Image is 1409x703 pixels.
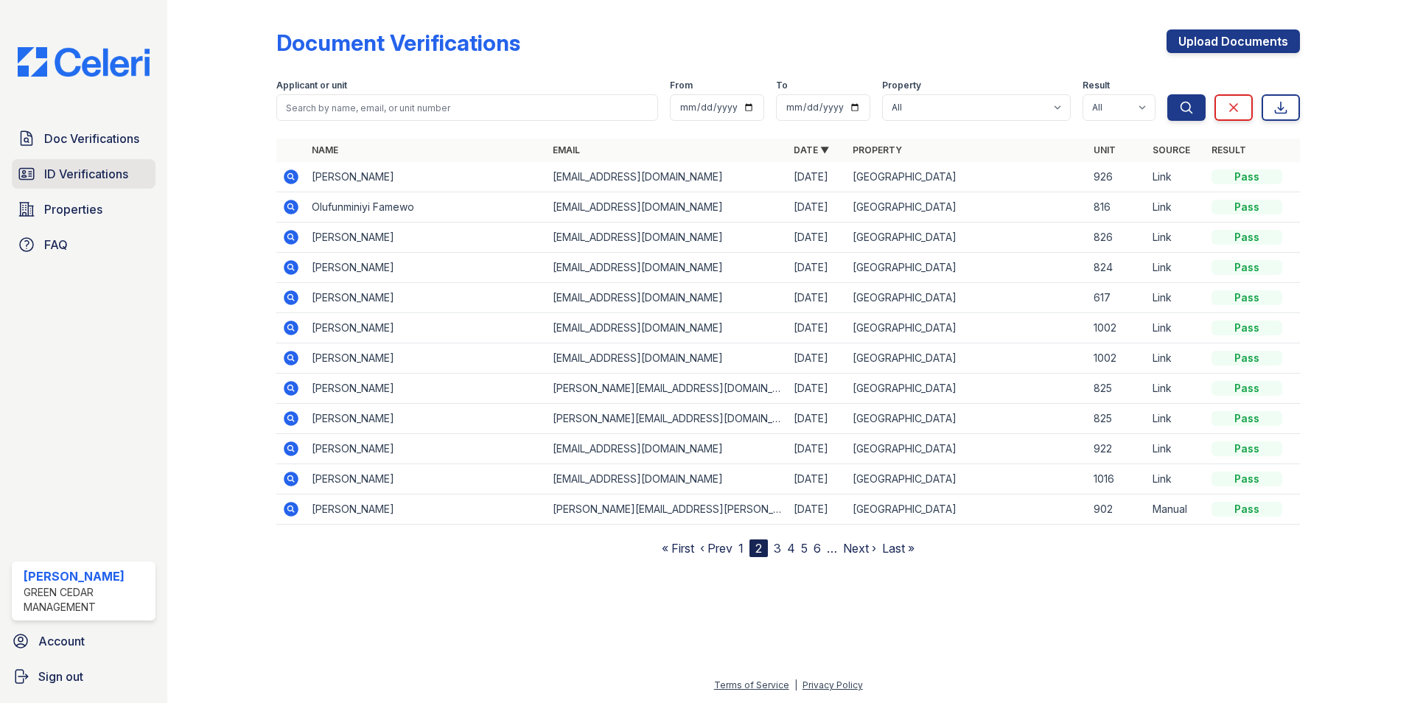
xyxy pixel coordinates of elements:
label: Property [882,80,921,91]
a: 5 [801,541,808,556]
span: Sign out [38,668,83,685]
td: [GEOGRAPHIC_DATA] [847,404,1088,434]
td: 816 [1088,192,1147,223]
div: Pass [1212,260,1282,275]
a: 3 [774,541,781,556]
td: Link [1147,223,1206,253]
a: FAQ [12,230,155,259]
a: Unit [1094,144,1116,155]
div: 2 [749,539,768,557]
a: ‹ Prev [700,541,733,556]
td: [EMAIL_ADDRESS][DOMAIN_NAME] [547,464,788,494]
div: Pass [1212,321,1282,335]
a: « First [662,541,694,556]
td: 1002 [1088,313,1147,343]
td: 825 [1088,404,1147,434]
td: Link [1147,253,1206,283]
td: [DATE] [788,434,847,464]
span: ID Verifications [44,165,128,183]
label: From [670,80,693,91]
div: Green Cedar Management [24,585,150,615]
td: [PERSON_NAME] [306,343,547,374]
td: 926 [1088,162,1147,192]
a: Name [312,144,338,155]
td: Link [1147,343,1206,374]
td: [GEOGRAPHIC_DATA] [847,192,1088,223]
td: [EMAIL_ADDRESS][DOMAIN_NAME] [547,343,788,374]
td: [EMAIL_ADDRESS][DOMAIN_NAME] [547,434,788,464]
td: [PERSON_NAME][EMAIL_ADDRESS][DOMAIN_NAME] [547,404,788,434]
td: Link [1147,192,1206,223]
span: Account [38,632,85,650]
a: Sign out [6,662,161,691]
td: [EMAIL_ADDRESS][DOMAIN_NAME] [547,223,788,253]
td: [DATE] [788,253,847,283]
td: [PERSON_NAME] [306,494,547,525]
td: [GEOGRAPHIC_DATA] [847,464,1088,494]
div: [PERSON_NAME] [24,567,150,585]
td: [EMAIL_ADDRESS][DOMAIN_NAME] [547,283,788,313]
td: [DATE] [788,283,847,313]
input: Search by name, email, or unit number [276,94,658,121]
td: [EMAIL_ADDRESS][DOMAIN_NAME] [547,162,788,192]
td: [DATE] [788,192,847,223]
a: Date ▼ [794,144,829,155]
td: [DATE] [788,464,847,494]
td: 902 [1088,494,1147,525]
td: [PERSON_NAME] [306,253,547,283]
td: [PERSON_NAME][EMAIL_ADDRESS][DOMAIN_NAME] [547,374,788,404]
td: [GEOGRAPHIC_DATA] [847,494,1088,525]
span: FAQ [44,236,68,253]
div: Pass [1212,441,1282,456]
div: Pass [1212,502,1282,517]
td: [PERSON_NAME] [306,283,547,313]
div: Pass [1212,200,1282,214]
div: Pass [1212,230,1282,245]
td: Manual [1147,494,1206,525]
td: [PERSON_NAME] [306,404,547,434]
td: [PERSON_NAME] [306,374,547,404]
div: Pass [1212,351,1282,366]
div: | [794,679,797,690]
a: Last » [882,541,915,556]
a: 6 [814,541,821,556]
a: Privacy Policy [803,679,863,690]
a: Next › [843,541,876,556]
td: [PERSON_NAME][EMAIL_ADDRESS][PERSON_NAME][DOMAIN_NAME] [547,494,788,525]
td: Link [1147,313,1206,343]
td: 826 [1088,223,1147,253]
td: [EMAIL_ADDRESS][DOMAIN_NAME] [547,313,788,343]
a: 4 [787,541,795,556]
td: Link [1147,162,1206,192]
td: [GEOGRAPHIC_DATA] [847,283,1088,313]
td: [DATE] [788,343,847,374]
img: CE_Logo_Blue-a8612792a0a2168367f1c8372b55b34899dd931a85d93a1a3d3e32e68fde9ad4.png [6,47,161,77]
td: 617 [1088,283,1147,313]
div: Pass [1212,381,1282,396]
td: [PERSON_NAME] [306,434,547,464]
div: Pass [1212,411,1282,426]
td: [PERSON_NAME] [306,313,547,343]
a: Terms of Service [714,679,789,690]
td: 824 [1088,253,1147,283]
a: Source [1153,144,1190,155]
label: Applicant or unit [276,80,347,91]
label: To [776,80,788,91]
a: 1 [738,541,744,556]
a: ID Verifications [12,159,155,189]
td: [PERSON_NAME] [306,464,547,494]
td: 1002 [1088,343,1147,374]
td: 922 [1088,434,1147,464]
td: Link [1147,464,1206,494]
td: [DATE] [788,313,847,343]
td: [DATE] [788,162,847,192]
span: Doc Verifications [44,130,139,147]
a: Property [853,144,902,155]
td: Link [1147,374,1206,404]
div: Pass [1212,472,1282,486]
td: [GEOGRAPHIC_DATA] [847,253,1088,283]
td: Link [1147,404,1206,434]
td: [GEOGRAPHIC_DATA] [847,162,1088,192]
td: [GEOGRAPHIC_DATA] [847,343,1088,374]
